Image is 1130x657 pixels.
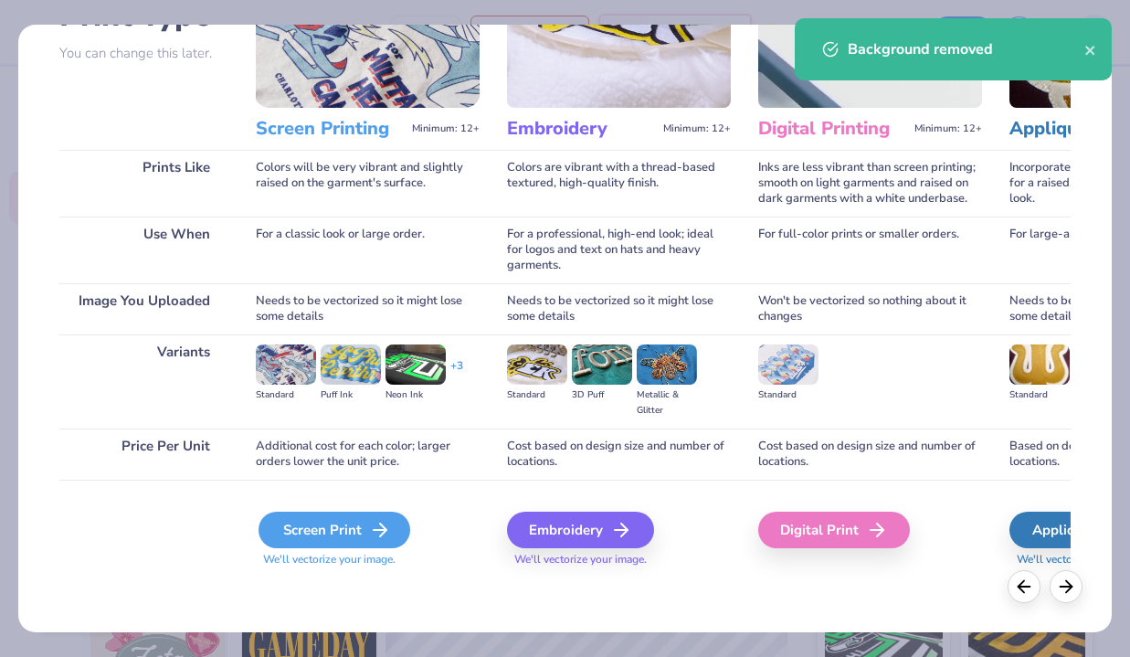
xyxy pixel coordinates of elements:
img: Standard [758,344,818,385]
div: Needs to be vectorized so it might lose some details [256,283,480,334]
div: Standard [256,387,316,403]
div: For a professional, high-end look; ideal for logos and text on hats and heavy garments. [507,217,731,283]
span: Minimum: 12+ [412,122,480,135]
img: Puff Ink [321,344,381,385]
span: We'll vectorize your image. [256,552,480,567]
img: Standard [507,344,567,385]
div: Additional cost for each color; larger orders lower the unit price. [256,429,480,480]
p: You can change this later. [59,46,228,61]
span: We'll vectorize your image. [507,552,731,567]
div: Puff Ink [321,387,381,403]
div: For a classic look or large order. [256,217,480,283]
span: Minimum: 12+ [914,122,982,135]
div: Price Per Unit [59,429,228,480]
div: Image You Uploaded [59,283,228,334]
img: 3D Puff [572,344,632,385]
h3: Screen Printing [256,117,405,141]
img: Standard [1009,344,1070,385]
div: Neon Ink [385,387,446,403]
button: close [1084,38,1097,60]
div: Standard [1009,387,1070,403]
div: Won't be vectorized so nothing about it changes [758,283,982,334]
div: Screen Print [259,512,410,548]
div: Cost based on design size and number of locations. [758,429,982,480]
div: + 3 [450,358,463,389]
img: Metallic & Glitter [637,344,697,385]
h3: Embroidery [507,117,656,141]
div: For full-color prints or smaller orders. [758,217,982,283]
div: 3D Puff [572,387,632,403]
div: Colors will be very vibrant and slightly raised on the garment's surface. [256,150,480,217]
div: Background removed [848,38,1084,60]
img: Neon Ink [385,344,446,385]
div: Inks are less vibrant than screen printing; smooth on light garments and raised on dark garments ... [758,150,982,217]
span: Minimum: 12+ [663,122,731,135]
div: Standard [507,387,567,403]
div: Use When [59,217,228,283]
div: Embroidery [507,512,654,548]
div: Standard [758,387,818,403]
img: Standard [256,344,316,385]
h3: Digital Printing [758,117,907,141]
div: Variants [59,334,228,429]
div: Cost based on design size and number of locations. [507,429,731,480]
div: Colors are vibrant with a thread-based textured, high-quality finish. [507,150,731,217]
div: Metallic & Glitter [637,387,697,419]
div: Prints Like [59,150,228,217]
div: Digital Print [758,512,910,548]
div: Needs to be vectorized so it might lose some details [507,283,731,334]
